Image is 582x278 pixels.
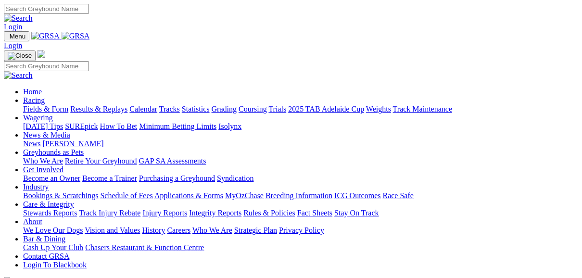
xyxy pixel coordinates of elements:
[182,105,210,113] a: Statistics
[225,191,264,200] a: MyOzChase
[23,243,578,252] div: Bar & Dining
[23,217,42,226] a: About
[42,139,103,148] a: [PERSON_NAME]
[212,105,237,113] a: Grading
[189,209,241,217] a: Integrity Reports
[217,174,253,182] a: Syndication
[79,209,140,217] a: Track Injury Rebate
[23,105,68,113] a: Fields & Form
[142,209,187,217] a: Injury Reports
[4,41,22,50] a: Login
[234,226,277,234] a: Strategic Plan
[266,191,332,200] a: Breeding Information
[288,105,364,113] a: 2025 TAB Adelaide Cup
[167,226,190,234] a: Careers
[23,174,80,182] a: Become an Owner
[62,32,90,40] img: GRSA
[139,157,206,165] a: GAP SA Assessments
[23,183,49,191] a: Industry
[70,105,127,113] a: Results & Replays
[192,226,232,234] a: Who We Are
[23,200,74,208] a: Care & Integrity
[85,226,140,234] a: Vision and Values
[100,122,138,130] a: How To Bet
[334,191,380,200] a: ICG Outcomes
[23,165,63,174] a: Get Involved
[243,209,295,217] a: Rules & Policies
[100,191,152,200] a: Schedule of Fees
[334,209,379,217] a: Stay On Track
[65,122,98,130] a: SUREpick
[4,23,22,31] a: Login
[23,191,578,200] div: Industry
[23,157,578,165] div: Greyhounds as Pets
[4,71,33,80] img: Search
[23,226,83,234] a: We Love Our Dogs
[23,131,70,139] a: News & Media
[239,105,267,113] a: Coursing
[4,4,89,14] input: Search
[23,209,77,217] a: Stewards Reports
[23,88,42,96] a: Home
[268,105,286,113] a: Trials
[366,105,391,113] a: Weights
[23,105,578,114] div: Racing
[159,105,180,113] a: Tracks
[154,191,223,200] a: Applications & Forms
[38,50,45,58] img: logo-grsa-white.png
[4,14,33,23] img: Search
[65,157,137,165] a: Retire Your Greyhound
[23,96,45,104] a: Racing
[23,148,84,156] a: Greyhounds as Pets
[31,32,60,40] img: GRSA
[23,122,63,130] a: [DATE] Tips
[23,157,63,165] a: Who We Are
[4,31,29,41] button: Toggle navigation
[23,243,83,252] a: Cash Up Your Club
[23,174,578,183] div: Get Involved
[23,252,69,260] a: Contact GRSA
[297,209,332,217] a: Fact Sheets
[23,191,98,200] a: Bookings & Scratchings
[85,243,204,252] a: Chasers Restaurant & Function Centre
[382,191,413,200] a: Race Safe
[23,122,578,131] div: Wagering
[23,209,578,217] div: Care & Integrity
[4,61,89,71] input: Search
[279,226,324,234] a: Privacy Policy
[129,105,157,113] a: Calendar
[393,105,452,113] a: Track Maintenance
[139,174,215,182] a: Purchasing a Greyhound
[4,51,36,61] button: Toggle navigation
[23,139,578,148] div: News & Media
[23,114,53,122] a: Wagering
[8,52,32,60] img: Close
[10,33,25,40] span: Menu
[23,139,40,148] a: News
[23,226,578,235] div: About
[218,122,241,130] a: Isolynx
[23,235,65,243] a: Bar & Dining
[23,261,87,269] a: Login To Blackbook
[82,174,137,182] a: Become a Trainer
[139,122,216,130] a: Minimum Betting Limits
[142,226,165,234] a: History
